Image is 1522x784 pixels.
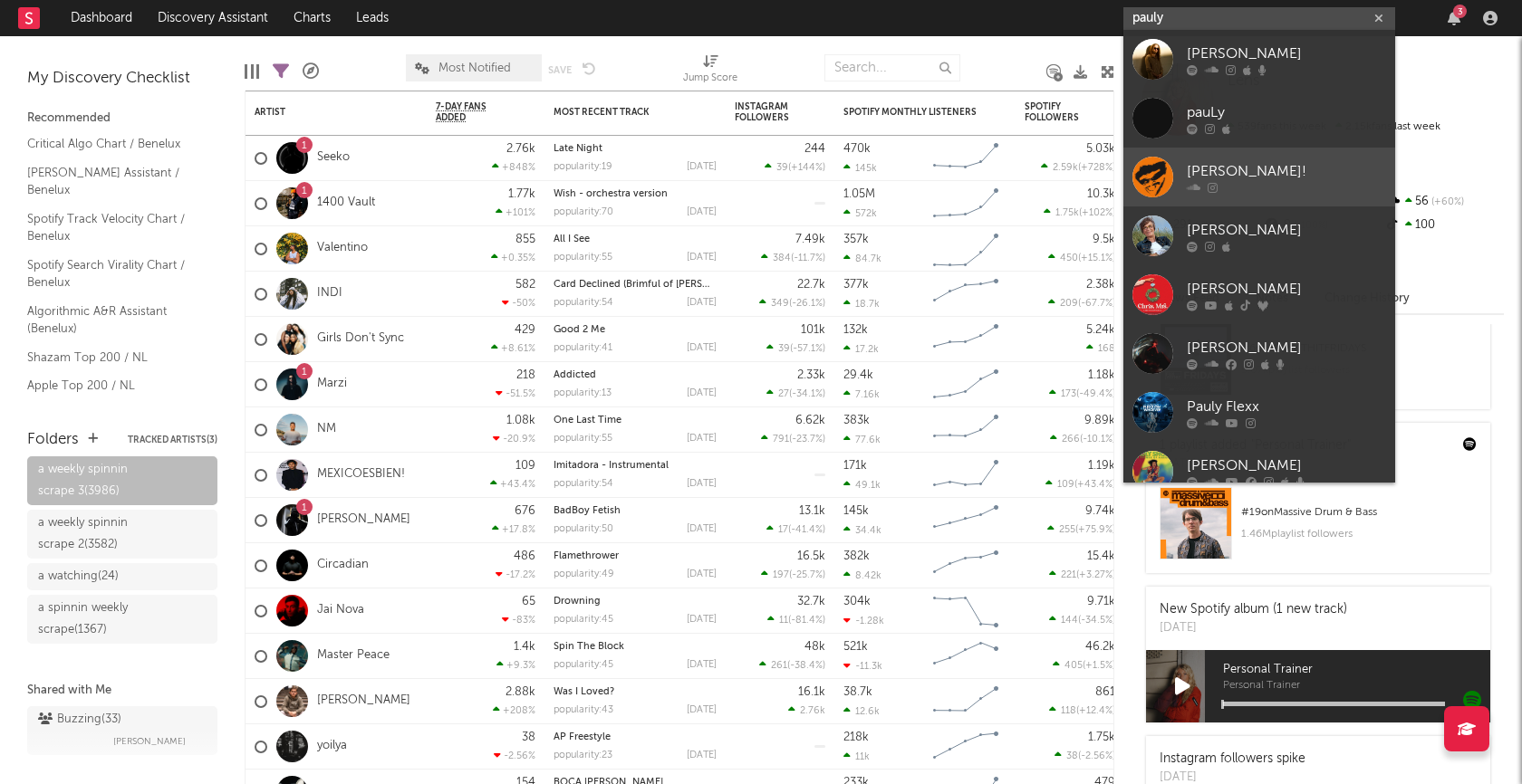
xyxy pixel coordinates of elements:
[843,253,881,264] div: 84.7k
[843,188,875,200] div: 1.05M
[683,45,737,98] div: Jump Score
[317,739,347,754] a: yoilya
[687,569,717,579] div: [DATE]
[925,453,1007,498] svg: Chart title
[778,525,788,535] span: 17
[759,659,825,671] div: ( )
[1053,659,1115,671] div: ( )
[27,510,217,559] a: a weekly spinnin scrape 2(3582)
[794,253,823,263] span: -11.7 %
[1081,616,1113,626] span: -34.5 %
[925,634,1007,679] svg: Chart title
[554,144,602,154] a: Late Night
[1160,619,1347,637] div: [DATE]
[554,642,624,652] a: Spin The Block
[27,376,199,396] a: Apple Top 200 / NL
[1087,550,1115,562] div: 15.4k
[1123,89,1395,148] a: pauLy
[27,563,217,590] a: a watching(24)
[1061,570,1076,580] span: 221
[554,615,613,625] div: popularity: 45
[514,641,535,653] div: 1.4k
[1093,234,1115,245] div: 9.5k
[554,280,757,290] a: Card Declined (Brimful of [PERSON_NAME])
[843,388,880,400] div: 7.16k
[317,196,375,211] a: 1400 Vault
[1086,279,1115,291] div: 2.38k
[773,253,791,263] span: 384
[1187,279,1386,301] div: [PERSON_NAME]
[843,369,873,381] div: 29.4k
[799,505,825,517] div: 13.1k
[687,253,717,263] div: [DATE]
[1088,731,1115,743] div: 1.75k
[554,461,669,471] a: Imitadora - Instrumental
[522,596,535,607] div: 65
[771,299,789,309] span: 349
[554,370,596,380] a: Addicted
[554,189,668,199] a: Wish - orchestra version
[843,143,871,155] div: 470k
[687,615,717,625] div: [DATE]
[506,686,535,698] div: 2.88k
[766,523,825,535] div: ( )
[795,415,825,426] div: 6.62k
[317,422,336,437] a: NM
[27,163,199,200] a: [PERSON_NAME] Assistant / Benelux
[554,687,717,697] div: Was I Loved?
[493,433,535,445] div: -20.9 %
[797,369,825,381] div: 2.33k
[554,416,717,425] div: One Last Time
[843,660,882,672] div: -11.3k
[778,344,790,354] span: 39
[1079,706,1113,716] span: +12.4 %
[27,108,217,129] div: Recommended
[506,143,535,155] div: 2.76k
[797,279,825,291] div: 22.7k
[1223,659,1490,681] span: Personal Trainer
[1123,148,1395,206] a: [PERSON_NAME]!
[843,596,871,607] div: 304k
[1049,387,1115,399] div: ( )
[1079,389,1113,399] span: -49.4 %
[38,598,166,641] div: a spinnin weekly scrape ( 1367 )
[515,279,535,291] div: 582
[773,570,789,580] span: 197
[1084,415,1115,426] div: 9.89k
[554,234,717,244] div: All I See
[27,429,79,451] div: Folders
[317,286,342,301] a: INDI
[791,163,823,173] span: +144 %
[1061,616,1078,626] span: 144
[735,101,798,123] div: Instagram Followers
[925,724,1007,770] svg: Chart title
[1383,214,1504,237] div: 100
[1448,11,1460,25] button: 3
[27,134,199,154] a: Critical Algo Chart / Benelux
[27,301,199,339] a: Algorithmic A&R Assistant (Benelux)
[1049,614,1115,626] div: ( )
[1061,706,1076,716] span: 118
[1123,206,1395,265] a: [PERSON_NAME]
[771,661,787,671] span: 261
[554,506,621,516] a: BadBoy Fetish
[515,460,535,472] div: 109
[1087,188,1115,200] div: 10.3k
[1086,143,1115,155] div: 5.03k
[792,299,823,309] span: -26.1 %
[1049,704,1115,716] div: ( )
[317,512,410,528] a: [PERSON_NAME]
[843,641,868,653] div: 521k
[1044,206,1115,218] div: ( )
[38,512,166,556] div: a weekly spinnin scrape 2 ( 3582 )
[27,68,217,90] div: My Discovery Checklist
[491,252,535,263] div: +0.35 %
[925,588,1007,634] svg: Chart title
[925,226,1007,272] svg: Chart title
[683,68,737,90] div: Jump Score
[554,343,612,353] div: popularity: 41
[317,377,347,392] a: Marzi
[1187,43,1386,65] div: [PERSON_NAME]
[554,551,619,561] a: Flamethrower
[790,661,823,671] span: -38.4 %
